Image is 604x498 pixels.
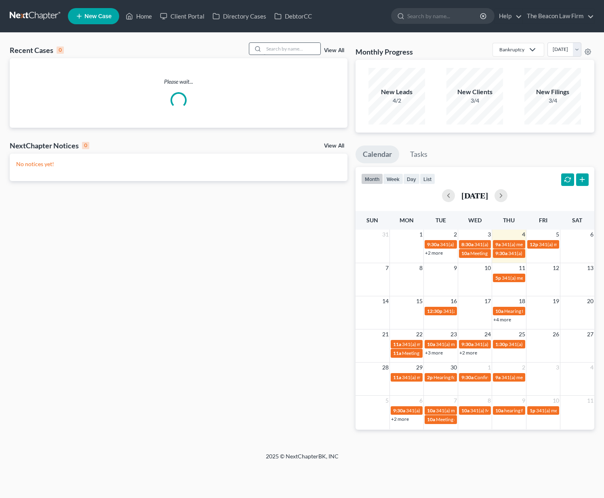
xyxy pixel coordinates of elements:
span: Tue [436,217,446,224]
span: Meeting of Creditors for [PERSON_NAME] & [PERSON_NAME] [436,416,568,422]
div: 3/4 [524,97,581,105]
span: Hearing for [PERSON_NAME] and [PERSON_NAME] [434,374,544,380]
span: 9:30a [461,341,474,347]
span: 22 [415,329,423,339]
div: 2025 © NextChapterBK, INC [72,452,532,467]
a: Help [495,9,522,23]
a: +2 more [459,350,477,356]
span: 10 [484,263,492,273]
span: 341(a) meeting for [PERSON_NAME] [502,275,580,281]
p: Please wait... [10,78,347,86]
h3: Monthly Progress [356,47,413,57]
span: New Case [84,13,112,19]
span: Mon [400,217,414,224]
span: Sun [366,217,378,224]
span: 1p [530,407,535,414]
div: 0 [57,46,64,54]
div: New Filings [524,87,581,97]
span: 26 [552,329,560,339]
span: 3 [555,363,560,372]
span: Sat [572,217,582,224]
span: 2 [453,230,458,239]
span: 8:30a [461,241,474,247]
span: 9:30a [461,374,474,380]
div: Bankruptcy [499,46,524,53]
span: 8 [487,396,492,405]
span: 16 [450,296,458,306]
button: week [383,173,403,184]
span: 341(a) meeting for [PERSON_NAME] [402,374,480,380]
span: 341(a) meeting for [PERSON_NAME] & [PERSON_NAME] [436,407,557,414]
span: 10a [495,407,503,414]
span: 1:30p [495,341,508,347]
span: 341(a) meeting for [PERSON_NAME] [508,250,586,256]
span: 9 [453,263,458,273]
span: 19 [552,296,560,306]
span: Wed [468,217,482,224]
span: 3 [487,230,492,239]
span: 4 [589,363,594,372]
span: hearing for [PERSON_NAME] [504,407,566,414]
span: 11 [518,263,526,273]
span: 10a [427,407,435,414]
span: 14 [381,296,389,306]
span: 15 [415,296,423,306]
a: DebtorCC [270,9,316,23]
p: No notices yet! [16,160,341,168]
a: The Beacon Law Firm [523,9,594,23]
span: Hearing for [PERSON_NAME] [504,308,567,314]
span: 10a [461,407,469,414]
span: Thu [503,217,515,224]
a: Directory Cases [208,9,270,23]
a: +4 more [493,317,511,323]
span: 21 [381,329,389,339]
span: 9:30a [495,250,507,256]
span: 1 [487,363,492,372]
span: 341(a) meeting for [PERSON_NAME] & [PERSON_NAME] [440,241,561,247]
span: Fri [539,217,547,224]
span: 9:30a [393,407,405,414]
div: NextChapter Notices [10,141,89,150]
a: Calendar [356,146,399,163]
span: 341(a) meeting for [PERSON_NAME] & [PERSON_NAME] [406,407,527,414]
div: 3/4 [446,97,503,105]
span: 7 [385,263,389,273]
span: 341(a) meeting for [PERSON_NAME] [402,341,480,347]
span: 12p [530,241,538,247]
div: New Clients [446,87,503,97]
span: 2p [427,374,433,380]
div: 4/2 [368,97,425,105]
span: 24 [484,329,492,339]
button: day [403,173,420,184]
span: 12 [552,263,560,273]
input: Search by name... [264,43,320,55]
a: +3 more [425,350,443,356]
span: Meeting for [PERSON_NAME] [470,250,534,256]
span: 20 [586,296,594,306]
span: 30 [450,363,458,372]
span: 9a [495,374,501,380]
a: Client Portal [156,9,208,23]
div: Recent Cases [10,45,64,55]
span: 25 [518,329,526,339]
span: 341(a) meeting for [PERSON_NAME] [501,241,579,247]
span: 6 [419,396,423,405]
span: 28 [381,363,389,372]
span: 11 [586,396,594,405]
span: 341(a) meeting for [PERSON_NAME] [501,374,579,380]
div: 0 [82,142,89,149]
span: 29 [415,363,423,372]
input: Search by name... [407,8,481,23]
span: 10a [427,416,435,422]
span: 18 [518,296,526,306]
span: 341(a) Meeting for [PERSON_NAME] [470,407,549,414]
span: 10 [552,396,560,405]
span: 12:30p [427,308,442,314]
span: 17 [484,296,492,306]
span: 5 [385,396,389,405]
span: 11a [393,374,401,380]
span: 8 [419,263,423,273]
a: Tasks [403,146,435,163]
span: 10a [427,341,435,347]
span: 9a [495,241,501,247]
